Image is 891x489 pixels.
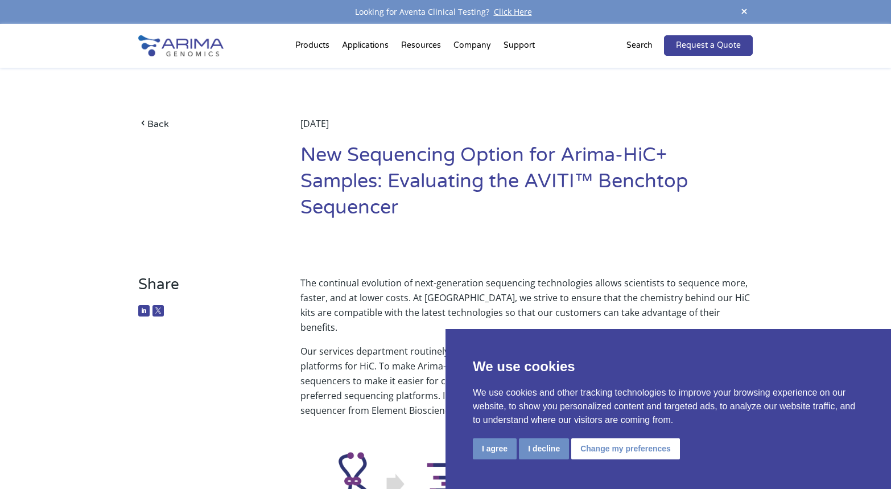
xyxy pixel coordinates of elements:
[138,116,266,132] a: Back
[626,38,653,53] p: Search
[473,438,517,459] button: I agree
[489,6,537,17] a: Click Here
[300,344,753,418] p: Our services department routinely leverages the Illumina NextSeq™ and NovaSeq™ as our sequencing ...
[138,5,753,19] div: Looking for Aventa Clinical Testing?
[138,35,224,56] img: Arima-Genomics-logo
[473,386,864,427] p: We use cookies and other tracking technologies to improve your browsing experience on our website...
[664,35,753,56] a: Request a Quote
[571,438,680,459] button: Change my preferences
[300,142,753,229] h1: New Sequencing Option for Arima-HiC+ Samples: Evaluating the AVITI™ Benchtop Sequencer
[138,276,266,302] h3: Share
[300,276,753,344] p: The continual evolution of next-generation sequencing technologies allows scientists to sequence ...
[473,356,864,377] p: We use cookies
[300,116,753,142] div: [DATE]
[519,438,569,459] button: I decline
